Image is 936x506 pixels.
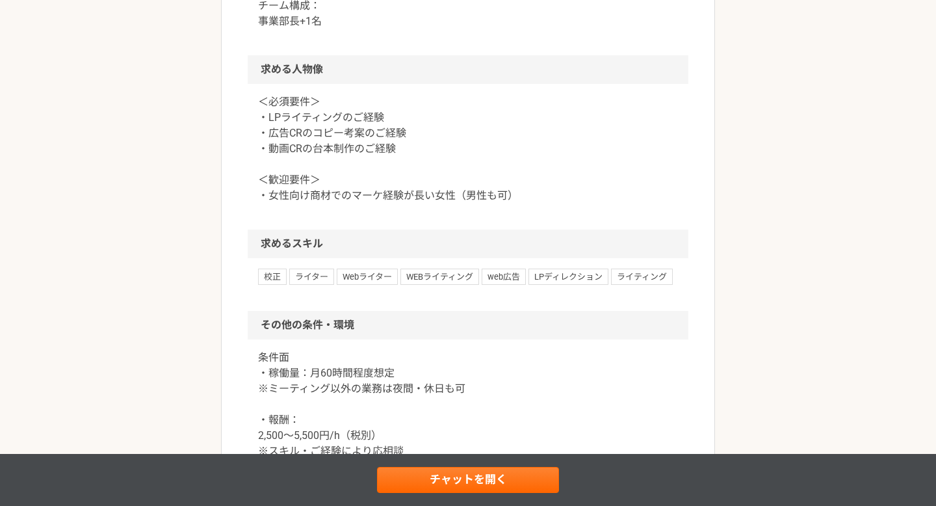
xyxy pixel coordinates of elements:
[482,269,526,284] span: web広告
[528,269,608,284] span: LPディレクション
[289,269,334,284] span: ライター
[248,311,688,340] h2: その他の条件・環境
[248,230,688,258] h2: 求めるスキル
[258,269,287,284] span: 校正
[248,55,688,84] h2: 求める人物像
[377,467,559,493] a: チャットを開く
[337,269,398,284] span: Webライター
[258,94,678,204] p: ＜必須要件＞ ・LPライティングのご経験 ・広告CRのコピー考案のご経験 ・動画CRの台本制作のご経験 ＜歓迎要件＞ ・女性向け商材でのマーケ経験が長い女性（男性も可）
[611,269,673,284] span: ライティング
[400,269,479,284] span: WEBライティング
